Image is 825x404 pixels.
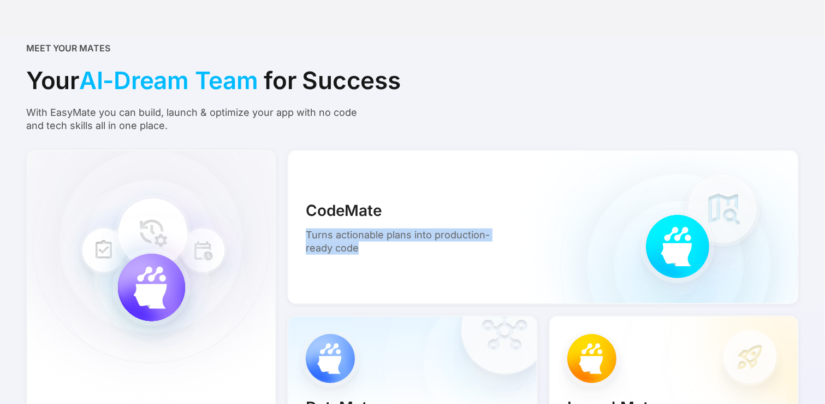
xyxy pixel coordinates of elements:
p: CodeMate [306,199,382,222]
span: AI-Dream Team [79,61,258,99]
span: for Success [264,61,401,99]
div: Your [26,61,401,99]
div: With EasyMate you can build, launch & optimize your app with no code and tech skills all in one p... [26,106,371,132]
p: Turns actionable plans into production-ready code [306,229,508,255]
div: MEET YOUR MATES [26,42,110,55]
